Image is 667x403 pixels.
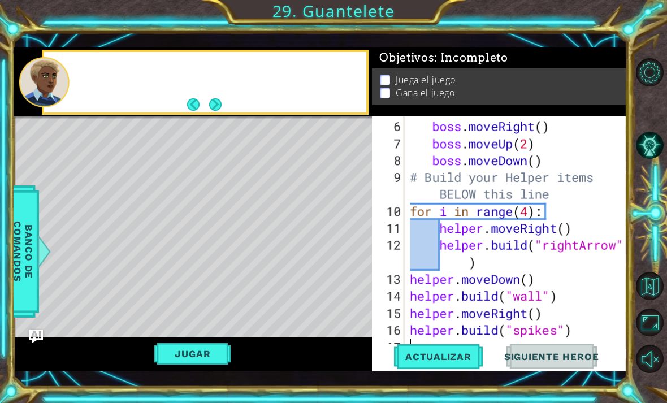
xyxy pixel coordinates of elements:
a: Volver al Mapa [637,268,667,304]
button: Next [209,98,222,111]
span: : Incompleto [434,51,508,64]
button: Maximizar Navegador [636,309,664,337]
div: 12 [374,237,404,271]
span: Banco de comandos [8,193,38,310]
button: Siguiente Heroe [493,344,610,369]
div: 8 [374,152,404,169]
button: Back [187,98,209,111]
div: 14 [374,288,404,305]
div: 16 [374,322,404,339]
button: Jugar [154,343,231,365]
p: Juega el juego [396,73,456,86]
button: Opciones del Nivel [636,58,664,86]
span: Objetivos [379,51,508,65]
div: 11 [374,220,404,237]
p: Gana el juego [396,86,454,99]
span: Actualizar [394,351,483,362]
div: 7 [374,135,404,152]
div: 17 [374,339,404,356]
button: Ask AI [29,330,43,343]
div: 10 [374,203,404,220]
div: 15 [374,305,404,322]
div: 6 [374,118,404,135]
div: 13 [374,271,404,288]
div: 9 [374,169,404,203]
span: Siguiente Heroe [493,351,610,362]
button: Pista AI [636,131,664,159]
button: Activar sonido. [636,345,664,373]
button: Volver al Mapa [636,272,664,300]
button: Actualizar [394,344,483,369]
